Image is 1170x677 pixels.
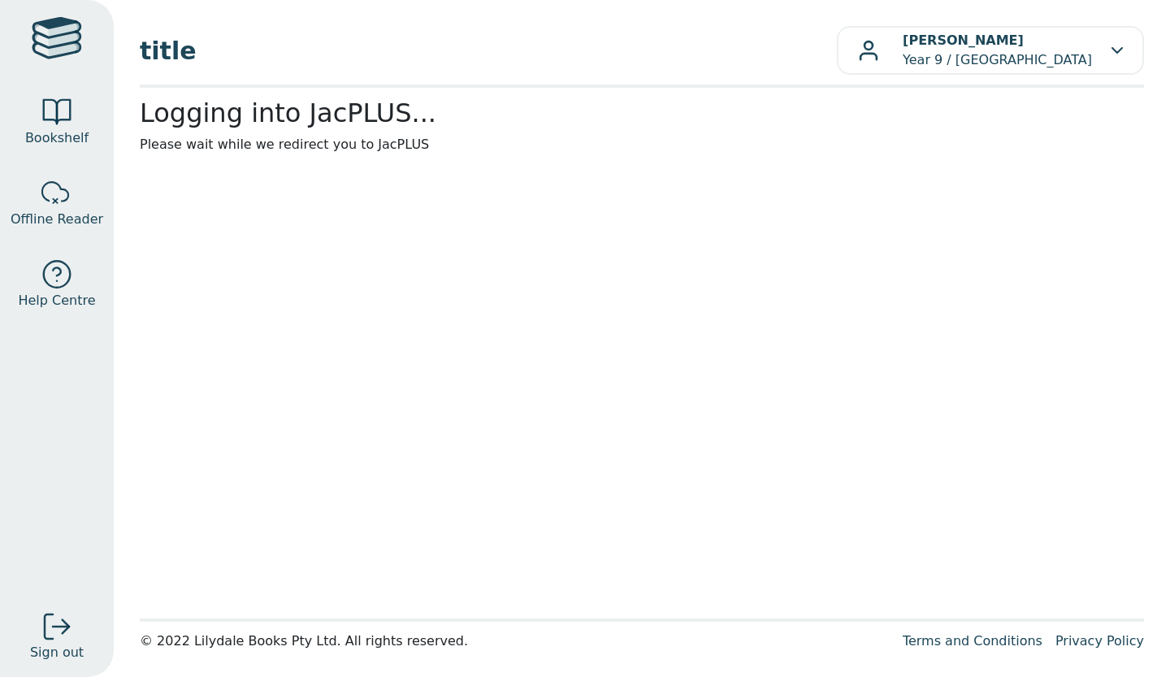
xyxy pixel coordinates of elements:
[140,631,890,651] div: © 2022 Lilydale Books Pty Ltd. All rights reserved.
[903,33,1024,48] b: [PERSON_NAME]
[1055,633,1144,649] a: Privacy Policy
[11,210,103,229] span: Offline Reader
[140,98,1144,128] h2: Logging into JacPLUS...
[140,33,837,69] span: title
[903,633,1042,649] a: Terms and Conditions
[18,291,95,310] span: Help Centre
[140,135,1144,154] p: Please wait while we redirect you to JacPLUS
[25,128,89,148] span: Bookshelf
[30,643,84,662] span: Sign out
[903,31,1092,70] p: Year 9 / [GEOGRAPHIC_DATA]
[837,26,1144,75] button: [PERSON_NAME]Year 9 / [GEOGRAPHIC_DATA]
